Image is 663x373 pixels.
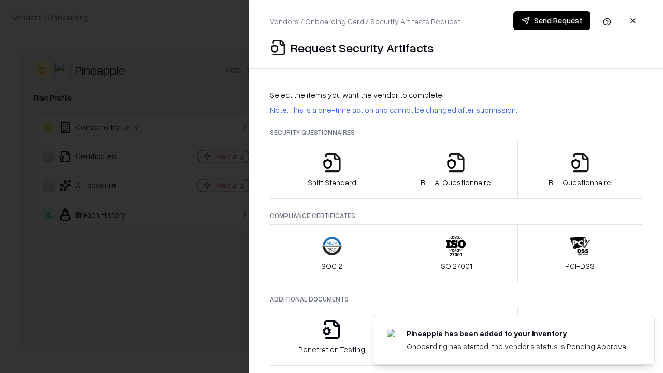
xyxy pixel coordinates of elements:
[270,141,394,199] button: Shift Standard
[270,224,394,282] button: SOC 2
[421,177,491,188] p: B+L AI Questionnaire
[517,224,642,282] button: PCI-DSS
[270,90,642,101] p: Select the items you want the vendor to complete:
[394,141,518,199] button: B+L AI Questionnaire
[321,261,342,271] p: SOC 2
[407,328,629,339] div: Pineapple has been added to your inventory
[386,328,398,340] img: pineappleenergy.com
[565,261,595,271] p: PCI-DSS
[270,128,642,137] p: Security Questionnaires
[407,341,629,352] div: Onboarding has started, the vendor's status is Pending Approval.
[308,177,356,188] p: Shift Standard
[291,39,434,56] p: Request Security Artifacts
[298,344,365,355] p: Penetration Testing
[394,308,518,366] button: Privacy Policy
[517,308,642,366] button: Data Processing Agreement
[439,261,472,271] p: ISO 27001
[270,16,460,27] p: Vendors / Onboarding Card / Security Artifacts Request
[549,177,611,188] p: B+L Questionnaire
[270,308,394,366] button: Penetration Testing
[517,141,642,199] button: B+L Questionnaire
[394,224,518,282] button: ISO 27001
[270,295,642,304] p: Additional Documents
[270,105,642,116] p: Note: This is a one-time action and cannot be changed after submission.
[270,211,642,220] p: Compliance Certificates
[513,11,590,30] button: Send Request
